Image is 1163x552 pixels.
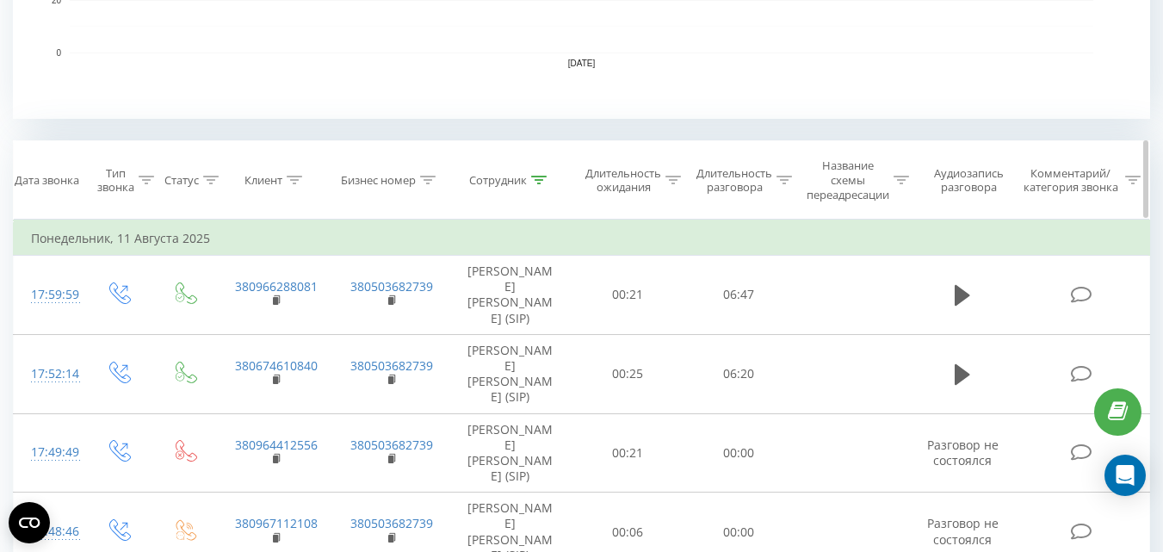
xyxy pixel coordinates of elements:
text: 0 [56,48,61,58]
div: Название схемы переадресации [807,158,889,202]
div: Комментарий/категория звонка [1020,166,1121,195]
div: Длительность ожидания [585,166,661,195]
span: Разговор не состоялся [927,515,999,547]
td: [PERSON_NAME] [PERSON_NAME] (SIP) [448,334,572,413]
a: 380503682739 [350,515,433,531]
td: 06:47 [684,256,795,335]
div: Тип звонка [97,166,134,195]
div: Open Intercom Messenger [1104,455,1146,496]
td: [PERSON_NAME] [PERSON_NAME] (SIP) [448,413,572,493]
div: Статус [164,173,199,188]
a: 380674610840 [235,357,318,374]
div: Клиент [244,173,282,188]
a: 380966288081 [235,278,318,295]
div: 17:49:49 [31,436,67,469]
text: [DATE] [568,59,596,68]
td: 00:21 [572,413,684,493]
div: 17:59:59 [31,278,67,312]
div: Длительность разговора [696,166,772,195]
td: 06:20 [684,334,795,413]
div: 17:52:14 [31,357,67,391]
span: Разговор не состоялся [927,437,999,468]
a: 380964412556 [235,437,318,453]
a: 380503682739 [350,437,433,453]
td: Понедельник, 11 Августа 2025 [14,221,1150,256]
div: Сотрудник [469,173,527,188]
a: 380967112108 [235,515,318,531]
td: 00:00 [684,413,795,493]
td: 00:25 [572,334,684,413]
td: [PERSON_NAME] [PERSON_NAME] (SIP) [448,256,572,335]
div: Бизнес номер [341,173,416,188]
td: 00:21 [572,256,684,335]
div: Аудиозапись разговора [925,166,1012,195]
button: Open CMP widget [9,502,50,543]
div: 17:48:46 [31,515,67,549]
a: 380503682739 [350,357,433,374]
div: Дата звонка [15,173,79,188]
a: 380503682739 [350,278,433,295]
